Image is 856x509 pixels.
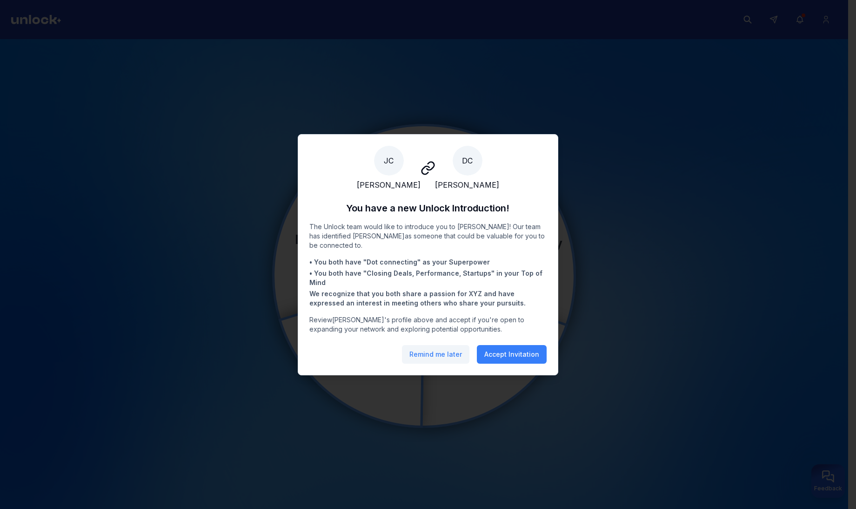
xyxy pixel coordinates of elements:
[309,315,547,334] p: Review [PERSON_NAME] 's profile above and accept if you're open to expanding your network and exp...
[453,146,482,176] span: DC
[374,146,404,176] span: JC
[309,269,547,287] li: • You both have " Closing Deals, Performance, Startups " in your Top of Mind
[402,345,469,364] button: Remind me later
[309,222,547,250] p: The Unlock team would like to introduce you to [PERSON_NAME] ! Our team has identified [PERSON_NA...
[357,179,421,190] span: [PERSON_NAME]
[477,345,547,364] button: Accept Invitation
[309,289,547,308] li: We recognize that you both share a passion for XYZ and have expressed an interest in meeting othe...
[309,258,547,267] li: • You both have " Dot connecting " as your Superpower
[435,179,500,190] span: [PERSON_NAME]
[309,202,547,215] h2: You have a new Unlock Introduction!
